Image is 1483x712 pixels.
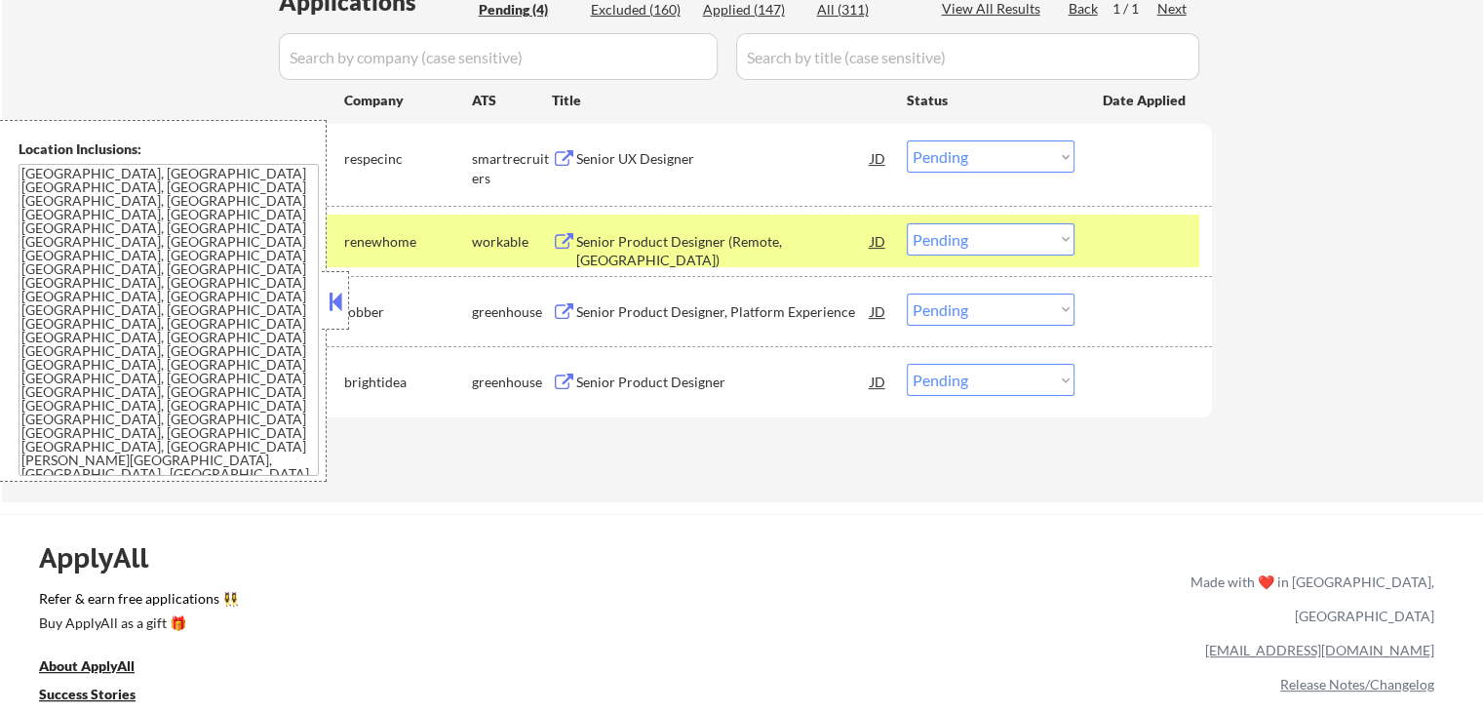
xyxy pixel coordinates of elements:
[472,149,552,187] div: smartrecruiters
[344,232,472,252] div: renewhome
[869,140,888,176] div: JD
[39,684,162,708] a: Success Stories
[1103,91,1189,110] div: Date Applied
[472,302,552,322] div: greenhouse
[279,33,718,80] input: Search by company (case sensitive)
[1183,565,1434,633] div: Made with ❤️ in [GEOGRAPHIC_DATA], [GEOGRAPHIC_DATA]
[39,616,234,630] div: Buy ApplyAll as a gift 🎁
[576,373,871,392] div: Senior Product Designer
[552,91,888,110] div: Title
[576,302,871,322] div: Senior Product Designer, Platform Experience
[39,686,136,702] u: Success Stories
[19,139,319,159] div: Location Inclusions:
[344,373,472,392] div: brightidea
[472,232,552,252] div: workable
[39,655,162,680] a: About ApplyAll
[1205,642,1434,658] a: [EMAIL_ADDRESS][DOMAIN_NAME]
[869,364,888,399] div: JD
[39,541,171,574] div: ApplyAll
[869,223,888,258] div: JD
[869,294,888,329] div: JD
[576,232,871,270] div: Senior Product Designer (Remote, [GEOGRAPHIC_DATA])
[907,82,1074,117] div: Status
[39,613,234,637] a: Buy ApplyAll as a gift 🎁
[472,91,552,110] div: ATS
[576,149,871,169] div: Senior UX Designer
[344,302,472,322] div: jobber
[39,657,135,674] u: About ApplyAll
[344,91,472,110] div: Company
[39,592,783,613] a: Refer & earn free applications 👯‍♀️
[1280,676,1434,692] a: Release Notes/Changelog
[472,373,552,392] div: greenhouse
[736,33,1199,80] input: Search by title (case sensitive)
[344,149,472,169] div: respecinc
